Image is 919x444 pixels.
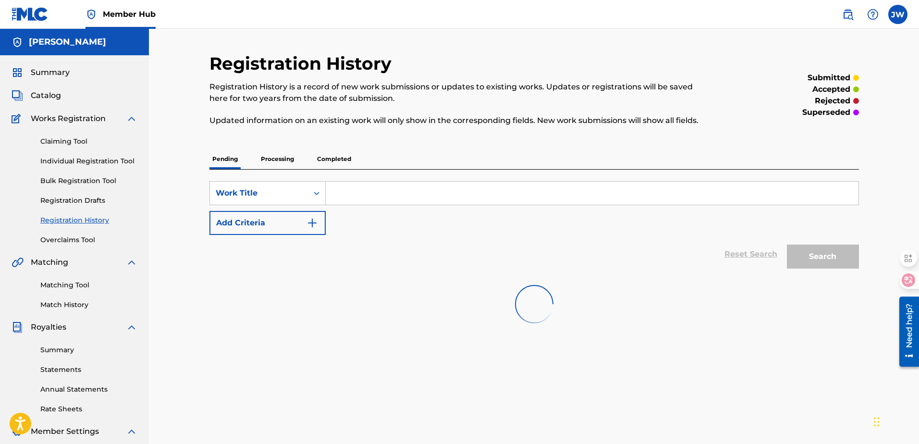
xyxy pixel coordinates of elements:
[888,5,907,24] div: User Menu
[86,9,97,20] img: Top Rightsholder
[867,9,879,20] img: help
[209,149,241,169] p: Pending
[40,384,137,395] a: Annual Statements
[12,67,70,78] a: SummarySummary
[40,136,137,147] a: Claiming Tool
[40,235,137,245] a: Overclaims Tool
[808,72,850,84] p: submitted
[40,196,137,206] a: Registration Drafts
[40,300,137,310] a: Match History
[12,90,61,101] a: CatalogCatalog
[31,90,61,101] span: Catalog
[126,257,137,268] img: expand
[40,365,137,375] a: Statements
[31,113,106,124] span: Works Registration
[29,37,106,48] h5: 王靖仁
[842,9,854,20] img: search
[40,404,137,414] a: Rate Sheets
[40,280,137,290] a: Matching Tool
[126,321,137,333] img: expand
[812,84,850,95] p: accepted
[508,278,560,330] img: preloader
[209,81,710,104] p: Registration History is a record of new work submissions or updates to existing works. Updates or...
[12,257,24,268] img: Matching
[216,187,302,199] div: Work Title
[802,107,850,118] p: superseded
[31,67,70,78] span: Summary
[40,176,137,186] a: Bulk Registration Tool
[258,149,297,169] p: Processing
[12,7,49,21] img: MLC Logo
[103,9,156,20] span: Member Hub
[863,5,882,24] div: Help
[209,181,859,273] form: Search Form
[12,67,23,78] img: Summary
[874,407,880,436] div: 拖动
[12,321,23,333] img: Royalties
[12,426,23,437] img: Member Settings
[12,113,24,124] img: Works Registration
[815,95,850,107] p: rejected
[209,115,710,126] p: Updated information on an existing work will only show in the corresponding fields. New work subm...
[31,321,66,333] span: Royalties
[838,5,858,24] a: Public Search
[40,345,137,355] a: Summary
[892,293,919,370] iframe: Resource Center
[12,90,23,101] img: Catalog
[871,398,919,444] iframe: Chat Widget
[126,113,137,124] img: expand
[306,217,318,229] img: 9d2ae6d4665cec9f34b9.svg
[31,257,68,268] span: Matching
[31,426,99,437] span: Member Settings
[12,37,23,48] img: Accounts
[40,215,137,225] a: Registration History
[209,53,396,74] h2: Registration History
[871,398,919,444] div: 聊天小组件
[126,426,137,437] img: expand
[314,149,354,169] p: Completed
[40,156,137,166] a: Individual Registration Tool
[209,211,326,235] button: Add Criteria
